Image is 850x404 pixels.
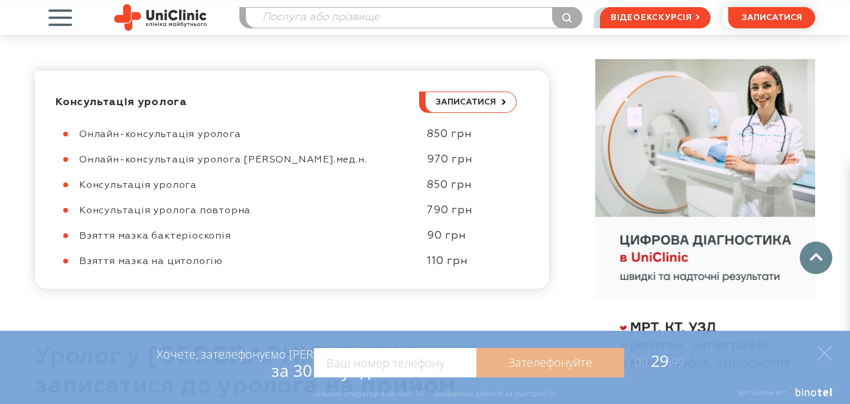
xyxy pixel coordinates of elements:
[415,153,517,167] div: 970 грн
[728,7,815,28] button: записатися
[726,388,835,404] a: Віртуальна АТС
[79,130,241,139] span: Онлайн-консультація уролога
[314,389,557,398] div: Вільних операторів на лінії: 10 Замовлень дзвінків за сьогодні: 5+
[114,4,207,31] img: Uniclinic
[476,348,624,377] a: Зателефонуйте
[624,350,684,372] span: 29
[415,255,517,268] div: 110 грн
[415,128,517,141] div: 850 грн
[246,8,582,28] input: Послуга або прізвище
[271,359,377,382] span: за 30 секунд?
[79,232,231,241] span: Взяття мазка бактеріоскопія
[419,92,517,113] button: записатися
[635,355,651,370] span: 00:
[79,181,197,190] span: Консультація уролога
[314,348,476,377] input: Ваш номер телефону
[157,347,377,380] div: Хочете, зателефонуємо [PERSON_NAME]
[415,204,517,217] div: 790 грн
[415,229,517,243] div: 90 грн
[742,14,802,22] span: записатися
[415,178,517,192] div: 850 грн
[611,8,692,28] span: відеоекскурсія
[79,155,366,165] span: Онлайн-консультація уролога [PERSON_NAME].мед.н.
[56,96,419,109] div: Консультація уролога
[436,98,496,106] span: записатися
[79,206,251,216] span: Консультація уролога повторна
[669,355,684,370] span: :99
[600,7,711,28] a: відеоекскурсія
[739,389,787,397] span: Віртуальна АТС
[79,257,223,266] span: Взяття мазка на цитологію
